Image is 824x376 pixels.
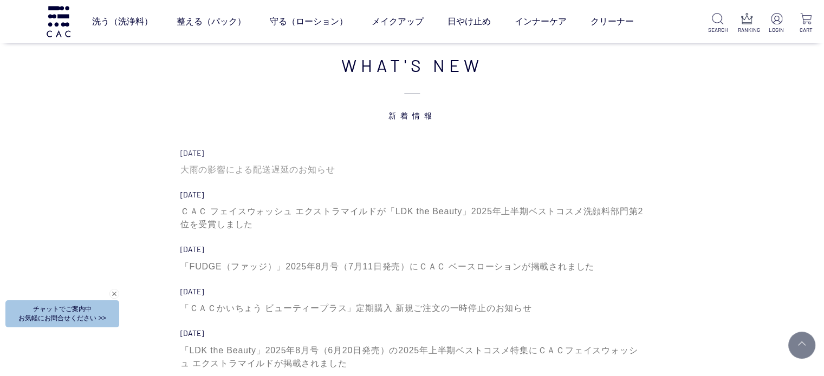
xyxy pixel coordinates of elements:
a: 洗う（洗浄料） [92,6,153,37]
a: 日やけ止め [447,6,491,37]
p: SEARCH [708,26,727,34]
a: [DATE] ＣＡＣ フェイスウォッシュ エクストラマイルドが「LDK the Beauty」2025年上半期ベストコスメ洗顔料部門第2位を受賞しました [180,190,644,231]
div: [DATE] [180,148,644,159]
div: 「LDK the Beauty」2025年8月号（6月20日発売）の2025年上半期ベストコスメ特集にＣＡＣフェイスウォッシュ エクストラマイルドが掲載されました [180,344,644,370]
span: 新着情報 [103,78,721,121]
div: 「FUDGE（ファッジ）」2025年8月号（7月11日発売）にＣＡＣ ベースローションが掲載されました [180,260,644,273]
a: [DATE] 「LDK the Beauty」2025年8月号（6月20日発売）の2025年上半期ベストコスメ特集にＣＡＣフェイスウォッシュ エクストラマイルドが掲載されました [180,328,644,370]
p: RANKING [738,26,757,34]
div: [DATE] [180,287,644,297]
div: [DATE] [180,190,644,200]
a: インナーケア [515,6,567,37]
p: LOGIN [767,26,786,34]
a: SEARCH [708,13,727,34]
a: 整える（パック） [177,6,246,37]
a: メイクアップ [372,6,424,37]
a: 守る（ローション） [270,6,348,37]
a: [DATE] 「FUDGE（ファッジ）」2025年8月号（7月11日発売）にＣＡＣ ベースローションが掲載されました [180,245,644,273]
a: LOGIN [767,13,786,34]
div: [DATE] [180,328,644,339]
h2: WHAT'S NEW [103,52,721,121]
a: CART [796,13,815,34]
img: logo [45,6,72,37]
a: クリーナー [591,6,634,37]
a: [DATE] 「ＣＡＣかいちょう ビューティープラス」定期購入 新規ご注文の一時停止のお知らせ [180,287,644,315]
div: ＣＡＣ フェイスウォッシュ エクストラマイルドが「LDK the Beauty」2025年上半期ベストコスメ洗顔料部門第2位を受賞しました [180,205,644,231]
div: 「ＣＡＣかいちょう ビューティープラス」定期購入 新規ご注文の一時停止のお知らせ [180,302,644,315]
a: [DATE] 大雨の影響による配送遅延のお知らせ [180,148,644,176]
p: CART [796,26,815,34]
div: [DATE] [180,245,644,255]
div: 大雨の影響による配送遅延のお知らせ [180,163,644,176]
a: RANKING [738,13,757,34]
